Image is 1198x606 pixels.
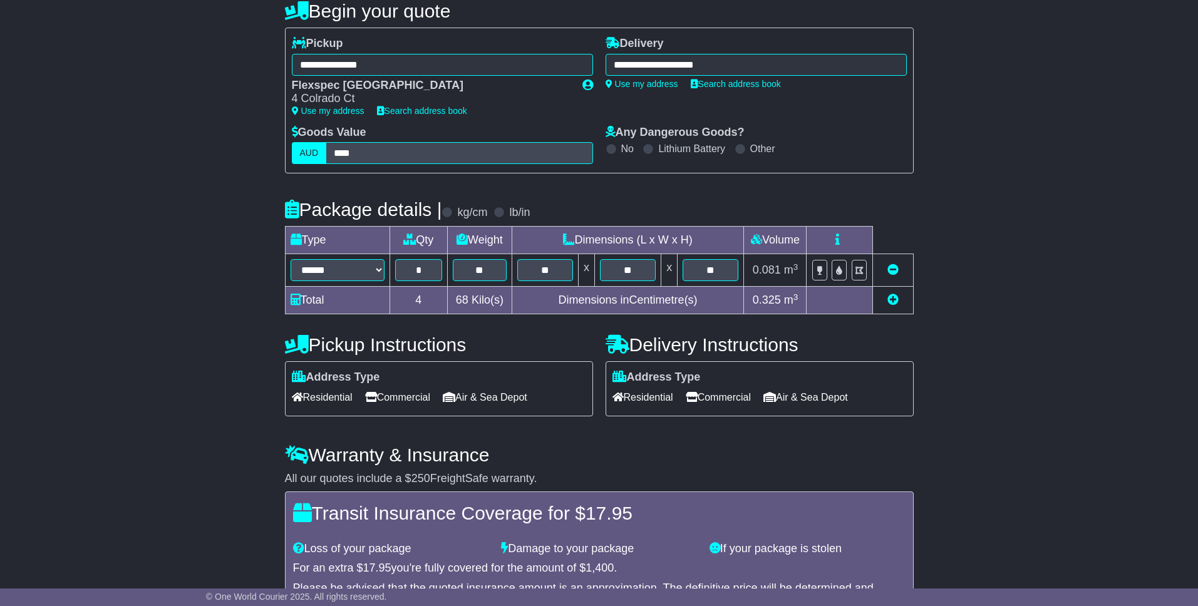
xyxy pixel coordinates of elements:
[377,106,467,116] a: Search address book
[36,73,46,83] img: tab_domain_overview_orange.svg
[292,37,343,51] label: Pickup
[509,206,530,220] label: lb/in
[390,227,448,254] td: Qty
[285,199,442,220] h4: Package details |
[411,472,430,485] span: 250
[285,472,914,486] div: All our quotes include a $ FreightSafe warranty.
[390,287,448,314] td: 4
[784,264,798,276] span: m
[292,106,364,116] a: Use my address
[512,287,744,314] td: Dimensions in Centimetre(s)
[365,388,430,407] span: Commercial
[140,74,207,82] div: Keywords by Traffic
[606,334,914,355] h4: Delivery Instructions
[658,143,725,155] label: Lithium Battery
[586,562,614,574] span: 1,400
[457,206,487,220] label: kg/cm
[292,79,570,93] div: Flexspec [GEOGRAPHIC_DATA]
[691,79,781,89] a: Search address book
[35,20,61,30] div: v 4.0.25
[753,294,781,306] span: 0.325
[744,227,807,254] td: Volume
[784,294,798,306] span: m
[443,388,527,407] span: Air & Sea Depot
[287,542,495,556] div: Loss of your package
[448,287,512,314] td: Kilo(s)
[763,388,848,407] span: Air & Sea Depot
[612,371,701,384] label: Address Type
[448,227,512,254] td: Weight
[621,143,634,155] label: No
[578,254,594,287] td: x
[292,126,366,140] label: Goods Value
[206,592,387,602] span: © One World Courier 2025. All rights reserved.
[887,264,899,276] a: Remove this item
[512,227,744,254] td: Dimensions (L x W x H)
[793,262,798,272] sup: 3
[456,294,468,306] span: 68
[285,334,593,355] h4: Pickup Instructions
[753,264,781,276] span: 0.081
[495,542,703,556] div: Damage to your package
[750,143,775,155] label: Other
[793,292,798,302] sup: 3
[285,444,914,465] h4: Warranty & Insurance
[363,562,391,574] span: 17.95
[586,503,633,523] span: 17.95
[661,254,678,287] td: x
[20,20,30,30] img: logo_orange.svg
[285,227,390,254] td: Type
[606,126,745,140] label: Any Dangerous Goods?
[612,388,673,407] span: Residential
[292,371,380,384] label: Address Type
[20,33,30,43] img: website_grey.svg
[50,74,112,82] div: Domain Overview
[285,1,914,21] h4: Begin your quote
[606,79,678,89] a: Use my address
[127,73,137,83] img: tab_keywords_by_traffic_grey.svg
[33,33,138,43] div: Domain: [DOMAIN_NAME]
[285,287,390,314] td: Total
[293,503,906,523] h4: Transit Insurance Coverage for $
[292,142,327,164] label: AUD
[293,562,906,575] div: For an extra $ you're fully covered for the amount of $ .
[887,294,899,306] a: Add new item
[686,388,751,407] span: Commercial
[292,388,353,407] span: Residential
[292,92,570,106] div: 4 Colrado Ct
[606,37,664,51] label: Delivery
[703,542,912,556] div: If your package is stolen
